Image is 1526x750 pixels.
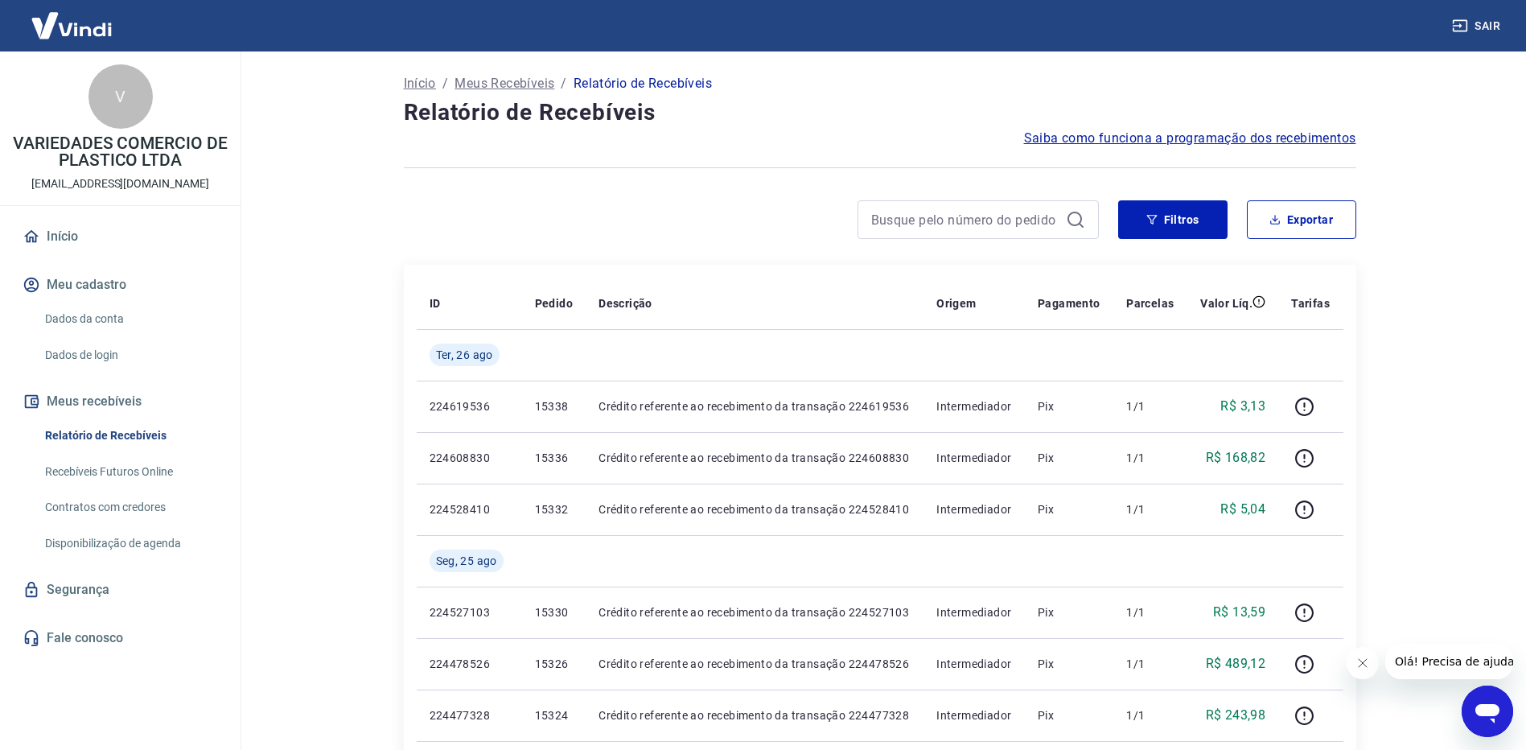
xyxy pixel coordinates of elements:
[19,219,221,254] a: Início
[39,339,221,372] a: Dados de login
[535,604,574,620] p: 15330
[936,707,1012,723] p: Intermediador
[1126,656,1174,672] p: 1/1
[1385,644,1513,679] iframe: Mensagem da empresa
[535,295,573,311] p: Pedido
[598,707,911,723] p: Crédito referente ao recebimento da transação 224477328
[1126,398,1174,414] p: 1/1
[561,74,566,93] p: /
[936,450,1012,466] p: Intermediador
[10,11,135,24] span: Olá! Precisa de ajuda?
[430,707,509,723] p: 224477328
[936,501,1012,517] p: Intermediador
[1206,448,1266,468] p: R$ 168,82
[1126,501,1174,517] p: 1/1
[574,74,712,93] p: Relatório de Recebíveis
[1462,686,1513,737] iframe: Botão para abrir a janela de mensagens
[19,572,221,608] a: Segurança
[598,398,911,414] p: Crédito referente ao recebimento da transação 224619536
[39,527,221,560] a: Disponibilização de agenda
[19,620,221,656] a: Fale conosco
[19,267,221,303] button: Meu cadastro
[31,175,209,192] p: [EMAIL_ADDRESS][DOMAIN_NAME]
[936,656,1012,672] p: Intermediador
[1213,603,1265,622] p: R$ 13,59
[455,74,554,93] a: Meus Recebíveis
[430,450,509,466] p: 224608830
[436,553,497,569] span: Seg, 25 ago
[39,303,221,336] a: Dados da conta
[1126,707,1174,723] p: 1/1
[598,450,911,466] p: Crédito referente ao recebimento da transação 224608830
[88,64,153,129] div: V
[39,491,221,524] a: Contratos com credores
[442,74,448,93] p: /
[871,208,1059,232] input: Busque pelo número do pedido
[39,419,221,452] a: Relatório de Recebíveis
[430,295,441,311] p: ID
[1247,200,1356,239] button: Exportar
[936,398,1012,414] p: Intermediador
[598,295,652,311] p: Descrição
[1038,604,1100,620] p: Pix
[1126,604,1174,620] p: 1/1
[404,74,436,93] a: Início
[535,656,574,672] p: 15326
[1038,501,1100,517] p: Pix
[1126,450,1174,466] p: 1/1
[1038,656,1100,672] p: Pix
[1038,450,1100,466] p: Pix
[598,501,911,517] p: Crédito referente ao recebimento da transação 224528410
[19,384,221,419] button: Meus recebíveis
[1347,647,1379,679] iframe: Fechar mensagem
[1206,706,1266,725] p: R$ 243,98
[1038,707,1100,723] p: Pix
[436,347,493,363] span: Ter, 26 ago
[598,604,911,620] p: Crédito referente ao recebimento da transação 224527103
[19,1,124,50] img: Vindi
[430,501,509,517] p: 224528410
[1038,398,1100,414] p: Pix
[1220,397,1265,416] p: R$ 3,13
[1118,200,1228,239] button: Filtros
[13,135,228,169] p: VARIEDADES COMERCIO DE PLASTICO LTDA
[936,604,1012,620] p: Intermediador
[1126,295,1174,311] p: Parcelas
[1220,500,1265,519] p: R$ 5,04
[535,398,574,414] p: 15338
[430,398,509,414] p: 224619536
[535,450,574,466] p: 15336
[1038,295,1100,311] p: Pagamento
[1291,295,1330,311] p: Tarifas
[1024,129,1356,148] a: Saiba como funciona a programação dos recebimentos
[1206,654,1266,674] p: R$ 489,12
[39,455,221,488] a: Recebíveis Futuros Online
[430,604,509,620] p: 224527103
[598,656,911,672] p: Crédito referente ao recebimento da transação 224478526
[936,295,976,311] p: Origem
[535,707,574,723] p: 15324
[1200,295,1252,311] p: Valor Líq.
[1449,11,1507,41] button: Sair
[535,501,574,517] p: 15332
[404,97,1356,129] h4: Relatório de Recebíveis
[430,656,509,672] p: 224478526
